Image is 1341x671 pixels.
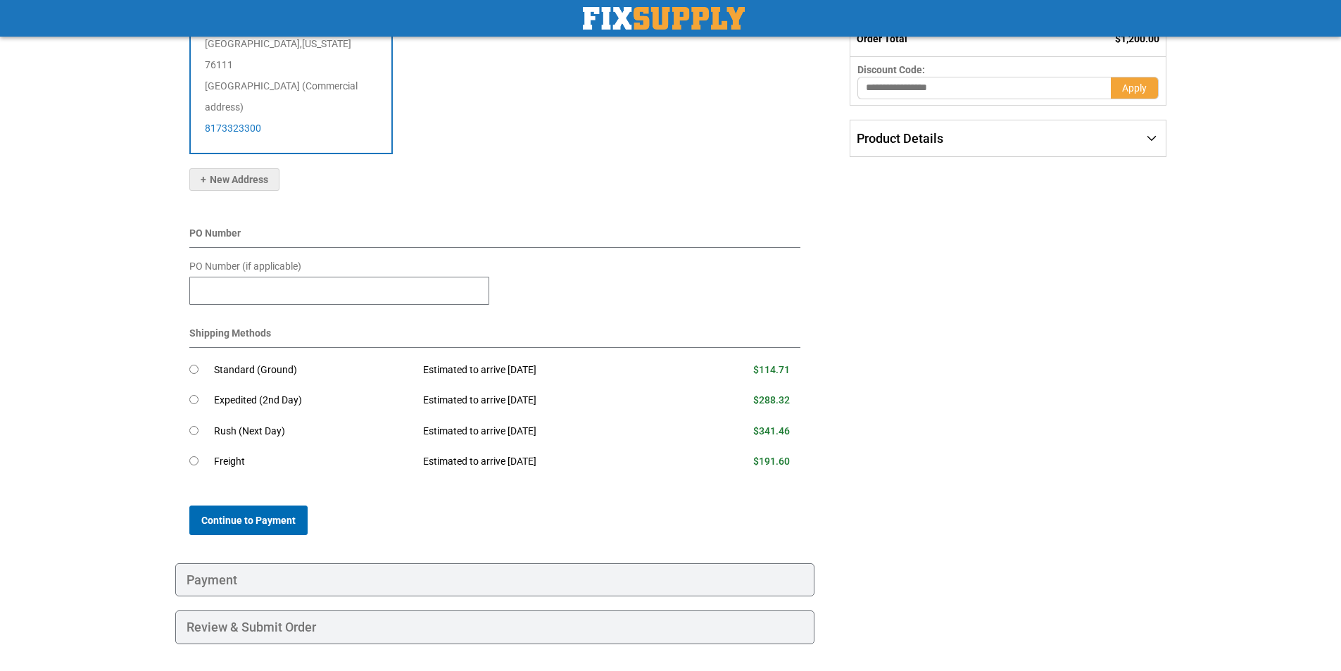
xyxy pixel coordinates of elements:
a: 8173323300 [205,123,261,134]
a: store logo [583,7,745,30]
span: Product Details [857,131,943,146]
button: New Address [189,168,279,191]
span: New Address [201,174,268,185]
img: Fix Industrial Supply [583,7,745,30]
span: Discount Code: [857,64,925,75]
span: $114.71 [753,364,790,375]
span: $1,200.00 [1115,33,1159,44]
span: PO Number (if applicable) [189,261,301,272]
td: Estimated to arrive [DATE] [413,446,684,477]
td: Estimated to arrive [DATE] [413,416,684,447]
span: [US_STATE] [302,38,351,49]
button: Continue to Payment [189,506,308,535]
span: Continue to Payment [201,515,296,526]
span: $341.46 [753,425,790,437]
td: Expedited (2nd Day) [214,385,413,416]
td: Estimated to arrive [DATE] [413,385,684,416]
span: $288.32 [753,394,790,406]
td: Freight [214,446,413,477]
td: Standard (Ground) [214,355,413,386]
td: Rush (Next Day) [214,416,413,447]
span: $191.60 [753,456,790,467]
strong: Order Total [857,33,907,44]
button: Apply [1111,77,1159,99]
span: Apply [1122,82,1147,94]
div: Review & Submit Order [175,610,815,644]
div: Shipping Methods [189,326,801,348]
td: Estimated to arrive [DATE] [413,355,684,386]
div: Payment [175,563,815,597]
div: PO Number [189,226,801,248]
